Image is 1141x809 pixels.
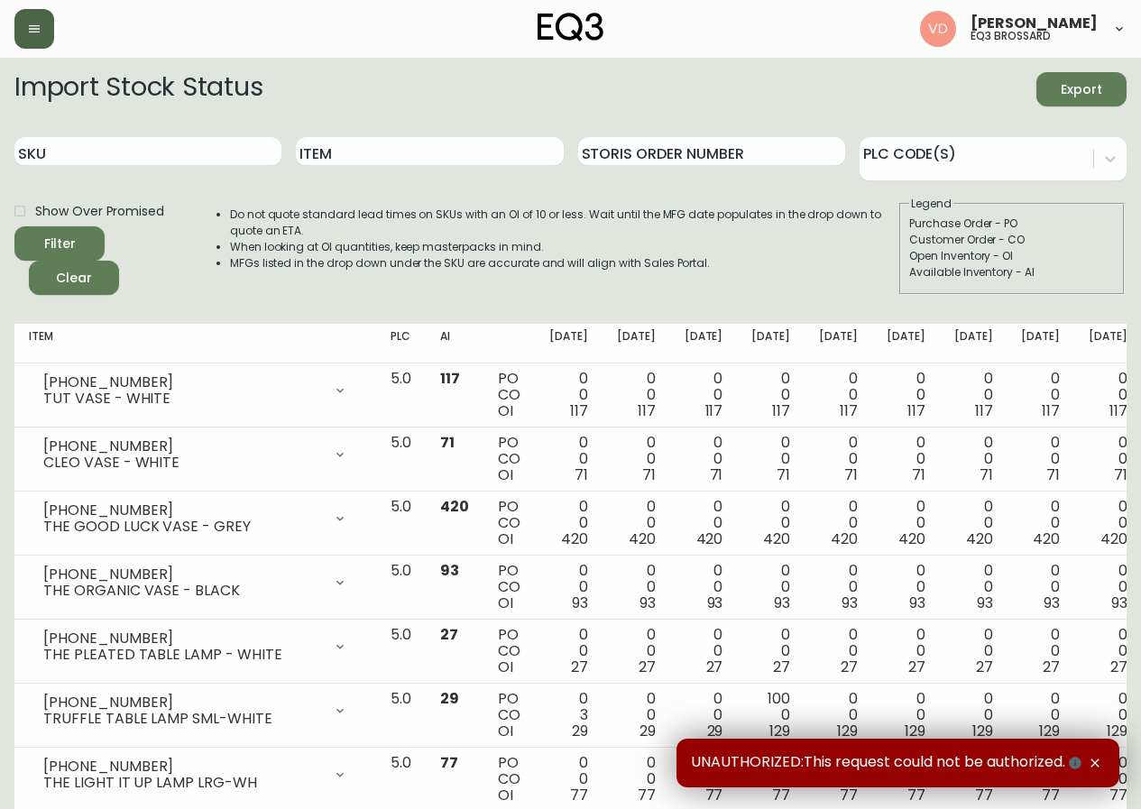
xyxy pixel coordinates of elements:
[840,785,858,805] span: 77
[43,583,322,599] div: THE ORGANIC VASE - BLACK
[549,435,588,483] div: 0 0
[230,207,897,239] li: Do not quote standard lead times on SKUs with an OI of 10 or less. Wait until the MFG date popula...
[1036,72,1127,106] button: Export
[751,435,790,483] div: 0 0
[43,630,322,647] div: [PHONE_NUMBER]
[907,400,925,421] span: 117
[376,684,426,748] td: 5.0
[1109,785,1127,805] span: 77
[1089,499,1127,547] div: 0 0
[549,371,588,419] div: 0 0
[617,691,656,740] div: 0 0
[954,627,993,676] div: 0 0
[737,324,805,363] th: [DATE]
[966,529,993,549] span: 420
[777,464,790,485] span: 71
[617,627,656,676] div: 0 0
[29,499,362,538] div: [PHONE_NUMBER]THE GOOD LUCK VASE - GREY
[685,371,723,419] div: 0 0
[909,232,1115,248] div: Customer Order - CO
[1043,657,1060,677] span: 27
[230,255,897,271] li: MFGs listed in the drop down under the SKU are accurate and will align with Sales Portal.
[570,785,588,805] span: 77
[43,694,322,711] div: [PHONE_NUMBER]
[837,721,858,741] span: 129
[954,371,993,419] div: 0 0
[774,593,790,613] span: 93
[43,711,322,727] div: TRUFFLE TABLE LAMP SML-WHITE
[1044,593,1060,613] span: 93
[971,31,1051,41] h5: eq3 brossard
[1021,499,1060,547] div: 0 0
[954,435,993,483] div: 0 0
[1021,563,1060,611] div: 0 0
[685,627,723,676] div: 0 0
[769,721,790,741] span: 129
[498,499,520,547] div: PO CO
[1007,324,1074,363] th: [DATE]
[535,324,603,363] th: [DATE]
[887,435,925,483] div: 0 0
[819,499,858,547] div: 0 0
[751,691,790,740] div: 100 0
[844,464,858,485] span: 71
[640,593,656,613] span: 93
[1089,691,1127,740] div: 0 0
[1089,627,1127,676] div: 0 0
[909,216,1115,232] div: Purchase Order - PO
[43,374,322,391] div: [PHONE_NUMBER]
[35,202,164,221] span: Show Over Promised
[629,529,656,549] span: 420
[887,691,925,740] div: 0 0
[376,556,426,620] td: 5.0
[980,464,993,485] span: 71
[570,400,588,421] span: 117
[1021,627,1060,676] div: 0 0
[1021,371,1060,419] div: 0 0
[43,519,322,535] div: THE GOOD LUCK VASE - GREY
[751,563,790,611] div: 0 0
[887,371,925,419] div: 0 0
[1039,721,1060,741] span: 129
[1111,593,1127,613] span: 93
[1021,691,1060,740] div: 0 0
[638,400,656,421] span: 117
[498,529,513,549] span: OI
[909,196,953,212] legend: Legend
[43,502,322,519] div: [PHONE_NUMBER]
[805,324,872,363] th: [DATE]
[691,753,1085,773] span: UNAUTHORIZED:This request could not be authorized.
[440,752,458,773] span: 77
[898,529,925,549] span: 420
[706,657,723,677] span: 27
[498,371,520,419] div: PO CO
[819,563,858,611] div: 0 0
[751,627,790,676] div: 0 0
[976,657,993,677] span: 27
[1109,400,1127,421] span: 117
[230,239,897,255] li: When looking at OI quantities, keep masterpacks in mind.
[872,324,940,363] th: [DATE]
[685,563,723,611] div: 0 0
[376,363,426,427] td: 5.0
[887,499,925,547] div: 0 0
[498,657,513,677] span: OI
[549,627,588,676] div: 0 0
[772,785,790,805] span: 77
[705,785,723,805] span: 77
[707,721,723,741] span: 29
[549,499,588,547] div: 0 0
[819,627,858,676] div: 0 0
[498,593,513,613] span: OI
[685,499,723,547] div: 0 0
[971,16,1098,31] span: [PERSON_NAME]
[1089,435,1127,483] div: 0 0
[912,464,925,485] span: 71
[603,324,670,363] th: [DATE]
[571,657,588,677] span: 27
[1033,529,1060,549] span: 420
[29,755,362,795] div: [PHONE_NUMBER]THE LIGHT IT UP LAMP LRG-WH
[617,755,656,804] div: 0 0
[707,593,723,613] span: 93
[617,435,656,483] div: 0 0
